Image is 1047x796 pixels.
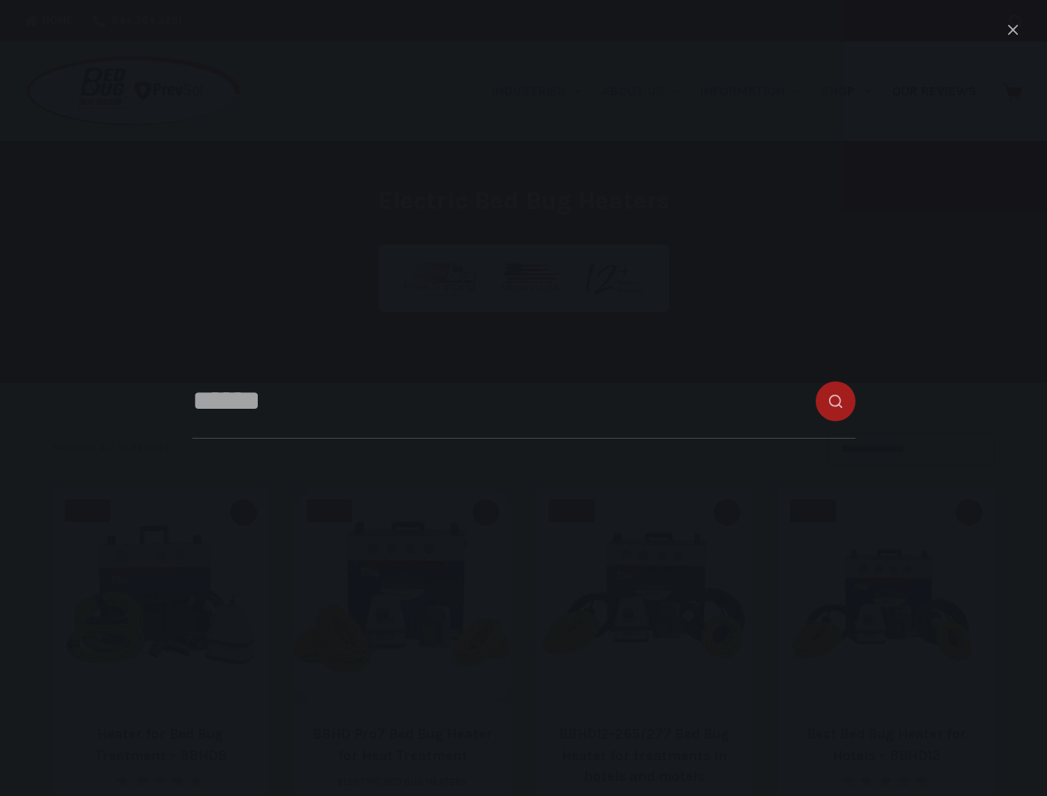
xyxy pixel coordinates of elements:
select: Shop order [827,433,995,466]
button: Quick view toggle [473,499,499,526]
div: Rated 5.00 out of 5 [841,774,930,787]
a: BBHD12-265/277 Bed Bug Heater for treatments in hotels and motels [559,726,730,784]
button: Quick view toggle [714,499,740,526]
a: Industries [481,41,591,141]
a: Heater for Bed Bug Treatment - BBHD8 [52,487,269,704]
span: SALE [790,499,836,522]
a: Electric Bed Bug Heaters [338,776,468,788]
a: Information [691,41,812,141]
a: Our Reviews [881,41,986,141]
a: BBHD Pro7 Bed Bug Heater for Heat Treatment [294,487,511,704]
button: Search [1010,15,1022,27]
a: Best Bed Bug Heater for Hotels – BBHD12 [807,726,967,764]
a: Heater for Bed Bug Treatment – BBHD8 [95,726,227,764]
span: SALE [65,499,110,522]
a: BBHD Pro7 Bed Bug Heater for Heat Treatment [313,726,492,764]
a: Shop [812,41,881,141]
div: Rated 4.67 out of 5 [116,774,205,787]
nav: Primary [481,41,986,141]
img: Prevsol/Bed Bug Heat Doctor [25,55,242,129]
a: Best Bed Bug Heater for Hotels - BBHD12 [778,487,995,704]
a: About Us [591,41,690,141]
button: Quick view toggle [956,499,982,526]
a: BBHD12-265/277 Bed Bug Heater for treatments in hotels and motels [536,487,754,704]
p: Showing all 10 results [52,441,170,456]
span: SALE [307,499,352,522]
span: SALE [549,499,594,522]
h1: Electric Bed Bug Heaters [213,182,835,220]
button: Quick view toggle [230,499,257,526]
button: Open LiveChat chat widget [13,7,63,56]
